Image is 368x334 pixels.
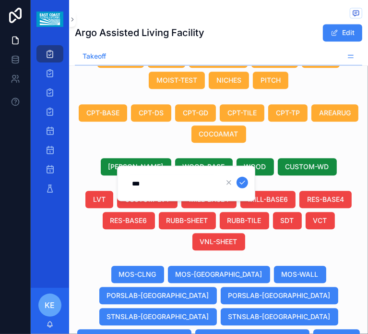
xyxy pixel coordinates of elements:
button: PORSLAB-[GEOGRAPHIC_DATA] [221,287,338,304]
span: SDT [281,216,294,225]
span: STNSLAB-[GEOGRAPHIC_DATA] [228,312,331,322]
span: MOS-WALL [282,270,319,279]
button: PORSLAB-[GEOGRAPHIC_DATA] [99,287,217,304]
span: CPT-TILE [227,108,257,118]
span: RES-BASE4 [307,195,344,204]
button: CPT-TILE [220,104,264,122]
span: MILL-BASE6 [248,195,288,204]
span: PORSLAB-[GEOGRAPHIC_DATA] [107,291,209,300]
span: WOOD [244,162,266,172]
button: AREARUG [311,104,358,122]
span: VCT [313,216,327,225]
span: RUBB-SHEET [166,216,208,225]
button: NICHES [209,72,249,89]
span: CPT-TP [276,108,300,118]
button: COCOAMAT [191,125,246,143]
span: RES-BASE6 [110,216,147,225]
span: CPT-GD [183,108,208,118]
span: CUSTOM-WD [285,162,329,172]
span: CPT-DS [139,108,164,118]
span: KE [45,299,55,311]
span: STNSLAB-[GEOGRAPHIC_DATA] [107,312,209,322]
button: VCT [306,212,335,229]
span: RUBB-TILE [227,216,261,225]
span: AREARUG [319,108,351,118]
button: RUBB-SHEET [159,212,216,229]
span: MOIST-TEST [156,75,197,85]
span: LVT [93,195,106,204]
button: MILL-BASE6 [240,191,296,208]
button: MOIST-TEST [149,72,205,89]
span: PORSLAB-[GEOGRAPHIC_DATA] [228,291,331,300]
span: [PERSON_NAME] [108,162,164,172]
button: CPT-TP [268,104,308,122]
img: App logo [36,12,63,27]
span: COCOAMAT [199,129,238,139]
span: Takeoff [83,51,106,61]
button: RES-BASE6 [103,212,155,229]
span: VNL-SHEET [200,237,237,247]
button: RES-BASE4 [299,191,352,208]
button: STNSLAB-[GEOGRAPHIC_DATA] [99,308,217,325]
button: [PERSON_NAME] [101,158,171,175]
span: NICHES [216,75,241,85]
button: MOS-[GEOGRAPHIC_DATA] [168,266,270,283]
button: CUSTOM-WD [278,158,337,175]
h1: Argo Assisted Living Facility [75,26,204,39]
span: WOOD-BASE [183,162,225,172]
span: PITCH [261,75,281,85]
button: PITCH [253,72,288,89]
div: scrollable content [31,38,69,210]
button: WOOD [237,158,274,175]
button: CPT-DS [131,104,171,122]
button: Edit [323,24,362,41]
span: MOS-CLNG [119,270,156,279]
span: CPT-BASE [86,108,119,118]
button: STNSLAB-[GEOGRAPHIC_DATA] [221,308,338,325]
button: CPT-BASE [79,104,127,122]
button: LVT [85,191,113,208]
button: CPT-GD [175,104,216,122]
button: MOS-CLNG [111,266,164,283]
button: SDT [273,212,302,229]
button: VNL-SHEET [192,233,245,250]
button: WOOD-BASE [175,158,233,175]
span: MOS-[GEOGRAPHIC_DATA] [176,270,262,279]
button: MOS-WALL [274,266,326,283]
button: RUBB-TILE [220,212,269,229]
